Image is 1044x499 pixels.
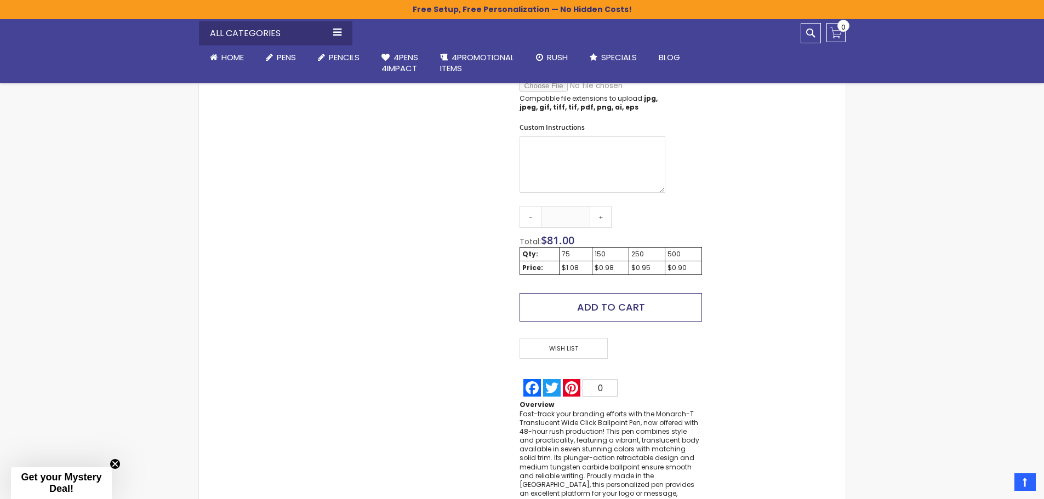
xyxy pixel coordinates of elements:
[520,123,585,132] span: Custom Instructions
[199,45,255,70] a: Home
[329,51,360,63] span: Pencils
[520,293,701,322] button: Add to Cart
[648,45,691,70] a: Blog
[520,94,665,112] p: Compatible file extensions to upload:
[522,379,542,397] a: Facebook
[440,51,514,74] span: 4PROMOTIONAL ITEMS
[542,379,562,397] a: Twitter
[520,94,658,112] strong: jpg, jpeg, gif, tiff, tif, pdf, png, ai, eps
[562,263,590,272] div: $1.08
[601,51,637,63] span: Specials
[520,400,554,409] strong: Overview
[595,263,626,272] div: $0.98
[277,51,296,63] span: Pens
[590,206,612,228] a: +
[255,45,307,70] a: Pens
[841,22,846,32] span: 0
[525,45,579,70] a: Rush
[520,338,607,359] span: Wish List
[579,45,648,70] a: Specials
[826,23,846,42] a: 0
[562,379,619,397] a: Pinterest0
[381,51,418,74] span: 4Pens 4impact
[307,45,370,70] a: Pencils
[11,467,112,499] div: Get your Mystery Deal!Close teaser
[1014,473,1036,491] a: Top
[429,45,525,81] a: 4PROMOTIONALITEMS
[668,250,699,259] div: 500
[221,51,244,63] span: Home
[541,233,574,248] span: $
[577,300,645,314] span: Add to Cart
[598,383,603,393] span: 0
[562,250,590,259] div: 75
[668,263,699,272] div: $0.90
[21,472,101,494] span: Get your Mystery Deal!
[522,263,543,272] strong: Price:
[110,458,121,469] button: Close teaser
[520,206,541,228] a: -
[199,21,352,45] div: All Categories
[547,51,568,63] span: Rush
[659,51,680,63] span: Blog
[522,249,538,259] strong: Qty:
[520,338,611,359] a: Wish List
[520,236,541,247] span: Total:
[631,250,663,259] div: 250
[631,263,663,272] div: $0.95
[547,233,574,248] span: 81.00
[595,250,626,259] div: 150
[370,45,429,81] a: 4Pens4impact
